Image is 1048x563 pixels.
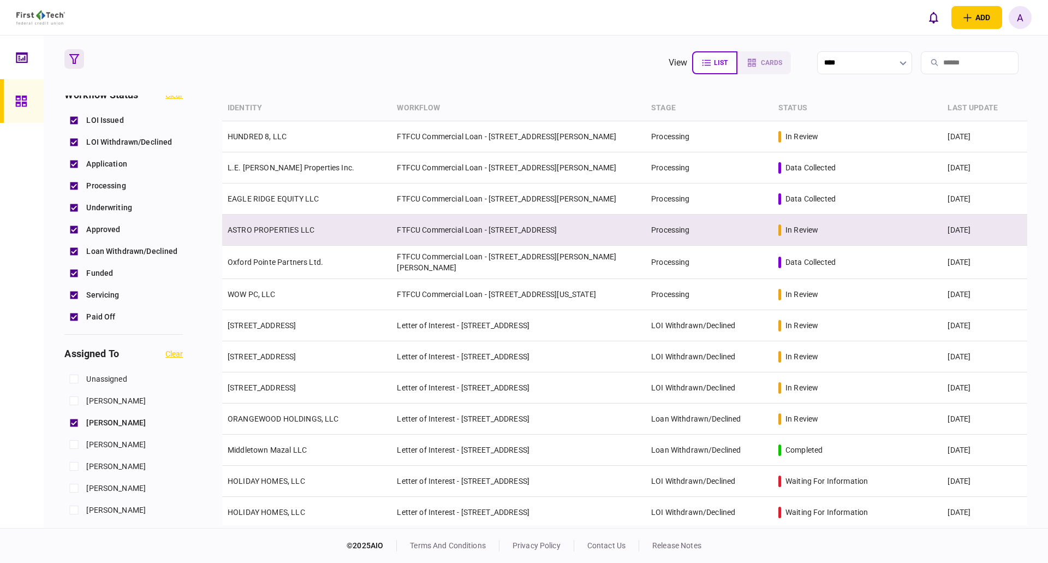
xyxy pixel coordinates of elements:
td: [DATE] [942,215,1027,246]
span: Approved [86,224,120,235]
td: Processing [646,183,773,215]
span: Application [86,158,127,170]
a: Middletown Mazal LLC [228,446,307,454]
td: LOI Withdrawn/Declined [646,341,773,372]
button: clear [165,349,183,358]
span: LOI Withdrawn/Declined [86,137,172,148]
div: in review [785,131,818,142]
button: cards [737,51,791,74]
span: Processing [86,180,126,192]
span: [PERSON_NAME] [86,483,146,494]
button: A [1009,6,1032,29]
button: open adding identity options [951,6,1002,29]
th: workflow [391,96,646,121]
td: FTFCU Commercial Loan - [STREET_ADDRESS] [391,215,646,246]
span: [PERSON_NAME] [86,505,146,516]
div: © 2025 AIO [347,540,397,552]
div: data collected [785,257,836,268]
a: EAGLE RIDGE EQUITY LLC [228,194,319,203]
td: Loan Withdrawn/Declined [646,435,773,466]
span: [PERSON_NAME] [86,461,146,472]
td: [DATE] [942,497,1027,528]
td: Letter of Interest - [STREET_ADDRESS] [391,497,646,528]
td: Letter of Interest - [STREET_ADDRESS] [391,341,646,372]
span: unassigned [86,374,127,385]
td: [DATE] [942,152,1027,183]
button: open notifications list [922,6,945,29]
td: LOI Withdrawn/Declined [646,497,773,528]
td: FTFCU Commercial Loan - [STREET_ADDRESS][PERSON_NAME] [391,121,646,152]
td: [DATE] [942,121,1027,152]
td: Loan Withdrawn/Declined [646,404,773,435]
a: contact us [587,541,626,550]
td: Processing [646,279,773,310]
td: [DATE] [942,435,1027,466]
h3: assigned to [64,349,118,359]
a: privacy policy [513,541,561,550]
a: Oxford Pointe Partners Ltd. [228,258,323,266]
span: Loan Withdrawn/Declined [86,246,177,257]
span: [PERSON_NAME] [86,395,146,407]
h3: workflow status [64,90,138,100]
th: last update [942,96,1027,121]
td: Letter of Interest - [STREET_ADDRESS] [391,372,646,404]
a: HOLIDAY HOMES, LLC [228,508,305,517]
div: waiting for information [785,476,868,487]
td: Letter of Interest - [STREET_ADDRESS] [391,435,646,466]
td: Letter of Interest - [STREET_ADDRESS] [391,466,646,497]
td: Processing [646,215,773,246]
div: in review [785,413,818,424]
button: list [692,51,737,74]
th: status [773,96,942,121]
a: ASTRO PROPERTIES LLC [228,226,314,234]
span: Servicing [86,289,119,301]
a: [STREET_ADDRESS] [228,321,296,330]
a: WOW PC, LLC [228,290,276,299]
span: LOI Issued [86,115,123,126]
span: Funded [86,268,113,279]
span: cards [761,59,782,67]
th: stage [646,96,773,121]
td: Processing [646,246,773,279]
td: [DATE] [942,183,1027,215]
td: FTFCU Commercial Loan - [STREET_ADDRESS][PERSON_NAME][PERSON_NAME] [391,246,646,279]
div: in review [785,382,818,393]
td: FTFCU Commercial Loan - [STREET_ADDRESS][PERSON_NAME] [391,183,646,215]
td: [DATE] [942,279,1027,310]
td: LOI Withdrawn/Declined [646,466,773,497]
div: in review [785,289,818,300]
div: in review [785,224,818,235]
td: FTFCU Commercial Loan - [STREET_ADDRESS][PERSON_NAME] [391,152,646,183]
td: [DATE] [942,466,1027,497]
a: L.E. [PERSON_NAME] Properties Inc. [228,163,354,172]
th: identity [222,96,391,121]
td: LOI Withdrawn/Declined [646,310,773,341]
a: ORANGEWOOD HOLDINGS, LLC [228,414,339,423]
td: [DATE] [942,246,1027,279]
span: Underwriting [86,202,132,214]
span: Paid Off [86,311,115,323]
td: [DATE] [942,372,1027,404]
img: client company logo [16,10,65,25]
div: waiting for information [785,507,868,518]
td: Processing [646,152,773,183]
div: completed [785,445,823,455]
a: [STREET_ADDRESS] [228,352,296,361]
span: list [714,59,728,67]
div: in review [785,320,818,331]
a: HOLIDAY HOMES, LLC [228,477,305,485]
td: FTFCU Commercial Loan - [STREET_ADDRESS][US_STATE] [391,279,646,310]
td: [DATE] [942,404,1027,435]
a: [STREET_ADDRESS] [228,383,296,392]
span: [PERSON_NAME] [86,417,146,429]
td: Letter of Interest - [STREET_ADDRESS] [391,404,646,435]
span: [PERSON_NAME] [86,439,146,451]
div: data collected [785,193,836,204]
a: HUNDRED 8, LLC [228,132,287,141]
td: [DATE] [942,341,1027,372]
a: release notes [652,541,701,550]
td: Letter of Interest - [STREET_ADDRESS] [391,310,646,341]
div: data collected [785,162,836,173]
td: [DATE] [942,310,1027,341]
